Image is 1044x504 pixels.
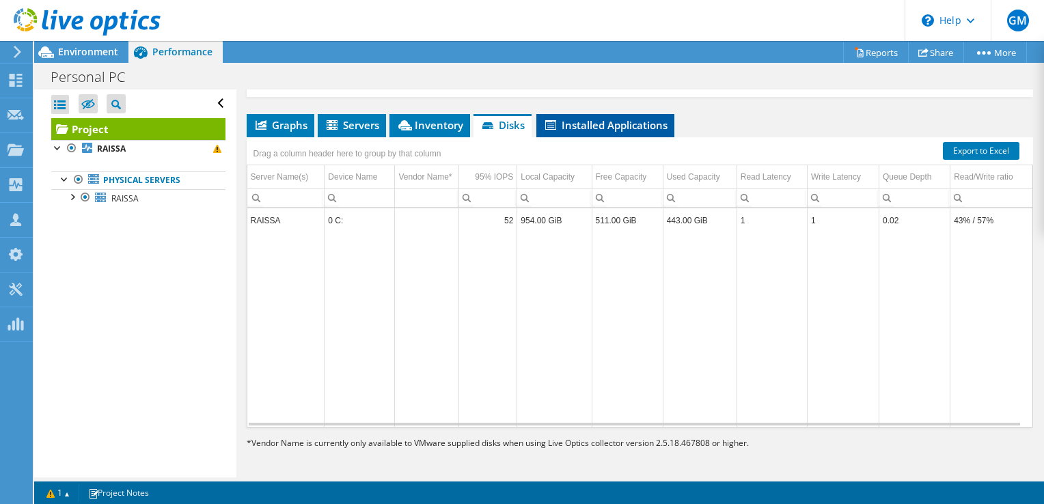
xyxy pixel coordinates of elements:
[325,165,395,189] td: Device Name Column
[807,188,879,207] td: Column Write Latency, Filter cell
[250,144,445,163] div: Drag a column header here to group by that column
[395,165,459,189] td: Vendor Name* Column
[663,188,737,207] td: Column Used Capacity, Filter cell
[667,169,720,185] div: Used Capacity
[1007,10,1029,31] span: GM
[475,169,513,185] div: 95% IOPS
[328,169,377,185] div: Device Name
[950,208,1032,232] td: Column Read/Write ratio, Value 43% / 57%
[79,484,159,501] a: Project Notes
[459,208,517,232] td: Column 95% IOPS, Value 52
[807,165,879,189] td: Write Latency Column
[51,118,225,140] a: Project
[459,165,517,189] td: 95% IOPS Column
[517,208,592,232] td: Column Local Capacity, Value 954.00 GiB
[44,70,146,85] h1: Personal PC
[950,165,1032,189] td: Read/Write ratio Column
[943,142,1019,160] a: Export to Excel
[663,208,737,232] td: Column Used Capacity, Value 443.00 GiB
[395,188,459,207] td: Column Vendor Name*, Filter cell
[737,188,807,207] td: Column Read Latency, Filter cell
[398,169,455,185] div: Vendor Name*
[592,165,663,189] td: Free Capacity Column
[663,165,737,189] td: Used Capacity Column
[247,208,325,232] td: Column Server Name(s), Value RAISSA
[325,188,395,207] td: Column Device Name, Filter cell
[251,169,309,185] div: Server Name(s)
[37,484,79,501] a: 1
[97,143,126,154] b: RAISSA
[596,169,647,185] div: Free Capacity
[521,169,575,185] div: Local Capacity
[811,169,861,185] div: Write Latency
[480,118,525,132] span: Disks
[908,42,964,63] a: Share
[883,169,931,185] div: Queue Depth
[954,169,1013,185] div: Read/Write ratio
[325,208,395,232] td: Column Device Name, Value 0 C:
[879,208,950,232] td: Column Queue Depth, Value 0.02
[592,208,663,232] td: Column Free Capacity, Value 511.00 GiB
[517,188,592,207] td: Column Local Capacity, Filter cell
[58,45,118,58] span: Environment
[950,188,1032,207] td: Column Read/Write ratio, Filter cell
[737,208,807,232] td: Column Read Latency, Value 1
[592,188,663,207] td: Column Free Capacity, Filter cell
[396,118,463,132] span: Inventory
[807,208,879,232] td: Column Write Latency, Value 1
[247,137,1033,428] div: Data grid
[459,188,517,207] td: Column 95% IOPS, Filter cell
[247,165,325,189] td: Server Name(s) Column
[517,165,592,189] td: Local Capacity Column
[247,436,896,451] p: Vendor Name is currently only available to VMware supplied disks when using Live Optics collector...
[51,171,225,189] a: Physical Servers
[253,118,307,132] span: Graphs
[741,169,791,185] div: Read Latency
[325,118,379,132] span: Servers
[879,188,950,207] td: Column Queue Depth, Filter cell
[922,14,934,27] svg: \n
[543,118,668,132] span: Installed Applications
[879,165,950,189] td: Queue Depth Column
[111,193,139,204] span: RAISSA
[51,140,225,158] a: RAISSA
[395,208,459,232] td: Column Vendor Name*, Value
[843,42,909,63] a: Reports
[152,45,212,58] span: Performance
[963,42,1027,63] a: More
[51,189,225,207] a: RAISSA
[247,188,325,207] td: Column Server Name(s), Filter cell
[737,165,807,189] td: Read Latency Column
